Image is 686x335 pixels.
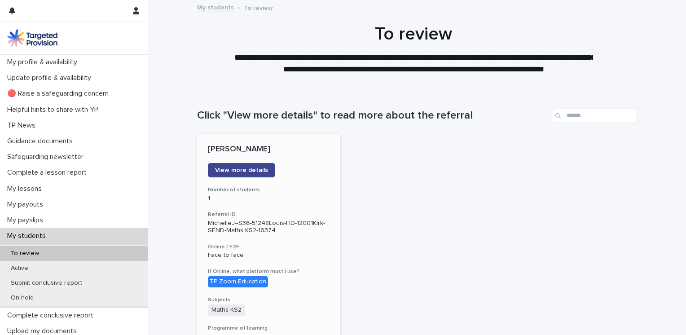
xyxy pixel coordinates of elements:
p: My payslips [4,216,50,225]
p: Complete conclusive report [4,311,101,320]
p: MichelleJ--S36-51248Louis-HD-12001Kirk-SEND-Maths KS2-16374 [208,220,330,235]
p: Update profile & availability [4,74,98,82]
h3: Referral ID [208,211,330,218]
p: [PERSON_NAME] [208,145,330,154]
p: 🔴 Raise a safeguarding concern [4,89,116,98]
a: View more details [208,163,275,177]
h1: To review [193,23,633,45]
h3: If Online, what platform must I use? [208,268,330,275]
h3: Subjects [208,296,330,304]
p: Face to face [208,251,330,259]
p: On hold [4,294,41,302]
p: Guidance documents [4,137,80,145]
img: M5nRWzHhSzIhMunXDL62 [7,29,57,47]
h3: Programme of learning [208,325,330,332]
h1: Click "View more details" to read more about the referral [197,109,548,122]
h3: Number of students [208,186,330,194]
div: TP Zoom Education [208,276,268,287]
h3: Online / F2F [208,243,330,251]
p: To review [4,250,46,257]
p: My profile & availability [4,58,84,66]
p: 1 [208,195,330,203]
p: Helpful hints to share with YP [4,106,106,114]
span: View more details [215,167,268,173]
span: Maths KS2 [208,304,245,316]
p: My payouts [4,200,50,209]
p: Complete a lesson report [4,168,94,177]
p: My lessons [4,185,49,193]
p: Safeguarding newsletter [4,153,91,161]
p: Submit conclusive report [4,279,89,287]
a: My students [197,2,234,12]
p: My students [4,232,53,240]
p: Active [4,264,35,272]
p: TP News [4,121,43,130]
input: Search [552,109,637,123]
p: To review [244,2,273,12]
